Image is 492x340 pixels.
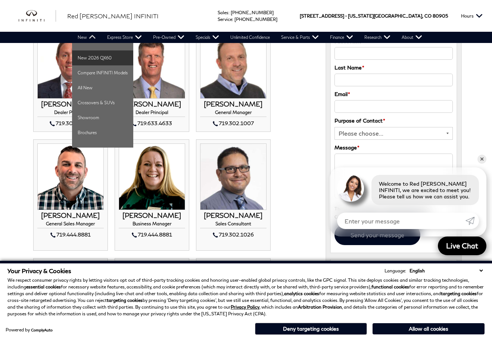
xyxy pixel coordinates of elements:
[218,16,232,22] span: Service
[200,221,267,228] h4: Sales Consultant
[255,323,367,335] button: Deny targeting cookies
[359,32,396,43] a: Research
[72,65,133,80] a: Compare INFINITI Models
[234,16,277,22] a: [PHONE_NUMBER]
[373,323,485,334] button: Allow all cookies
[147,32,190,43] a: Pre-Owned
[334,90,350,98] label: Email
[200,143,267,210] img: JIMMIE ABEYTA
[119,143,185,210] img: STEPHANIE DAVISON
[37,110,104,117] h4: Dealer Principal
[200,212,267,219] h3: [PERSON_NAME]
[190,32,225,43] a: Specials
[334,117,385,125] label: Purpose of Contact
[7,277,485,317] p: We respect consumer privacy rights by letting visitors opt out of third-party tracking cookies an...
[6,328,53,332] div: Powered by
[37,212,104,219] h3: [PERSON_NAME]
[200,230,267,239] div: 719.302.1026
[284,291,319,296] strong: analytics cookies
[31,328,53,332] a: ComplyAuto
[334,225,420,245] input: Send your message
[37,143,104,210] img: ROBERT WARNER
[275,32,324,43] a: Service & Parts
[228,10,230,15] span: :
[438,237,486,255] a: Live Chat
[334,64,364,72] label: Last Name
[371,284,409,290] strong: functional cookies
[37,221,104,228] h4: General Sales Manager
[408,267,485,274] select: Language Select
[72,80,133,95] a: All New
[37,32,104,99] img: THOM BUCKLEY
[334,143,359,152] label: Message
[119,32,185,99] img: MIKE JORGENSEN
[465,213,479,229] a: Submit
[442,241,482,250] span: Live Chat
[19,10,56,22] img: INFINITI
[218,10,228,15] span: Sales
[200,119,267,128] div: 719.302.1007
[119,230,185,239] div: 719.444.8881
[300,13,448,19] a: [STREET_ADDRESS] • [US_STATE][GEOGRAPHIC_DATA], CO 80905
[67,12,159,19] span: Red [PERSON_NAME] INFINITI
[102,32,147,43] a: Express Store
[72,110,133,125] a: Showroom
[337,213,465,229] input: Enter your message
[107,297,143,303] strong: targeting cookies
[225,32,275,43] a: Unlimited Confidence
[200,110,267,117] h4: General Manager
[231,10,274,15] a: [PHONE_NUMBER]
[119,119,185,128] div: 719.633.4633
[324,32,359,43] a: Finance
[371,175,479,205] div: Welcome to Red [PERSON_NAME] INFINITI, we are excited to meet you! Please tell us how we can assi...
[396,32,428,43] a: About
[298,304,342,310] strong: Arbitration Provision
[7,267,71,274] span: Your Privacy & Cookies
[72,32,102,43] a: New
[232,16,233,22] span: :
[384,269,406,273] div: Language:
[231,304,259,310] a: Privacy Policy
[119,110,185,117] h4: Dealer Principal
[119,212,185,219] h3: [PERSON_NAME]
[441,291,477,296] strong: targeting cookies
[26,284,61,290] strong: essential cookies
[72,50,133,65] a: New 2026 QX60
[337,175,364,202] img: Agent profile photo
[72,32,428,43] nav: Main Navigation
[37,119,104,128] div: 719.302.1000
[37,101,104,108] h3: [PERSON_NAME]
[119,101,185,108] h3: [PERSON_NAME]
[37,230,104,239] div: 719.444.8881
[72,125,133,140] a: Brochures
[200,32,267,99] img: JOHN ZUMBO
[200,101,267,108] h3: [PERSON_NAME]
[67,12,159,21] a: Red [PERSON_NAME] INFINITI
[119,221,185,228] h4: Business Manager
[19,10,56,22] a: infiniti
